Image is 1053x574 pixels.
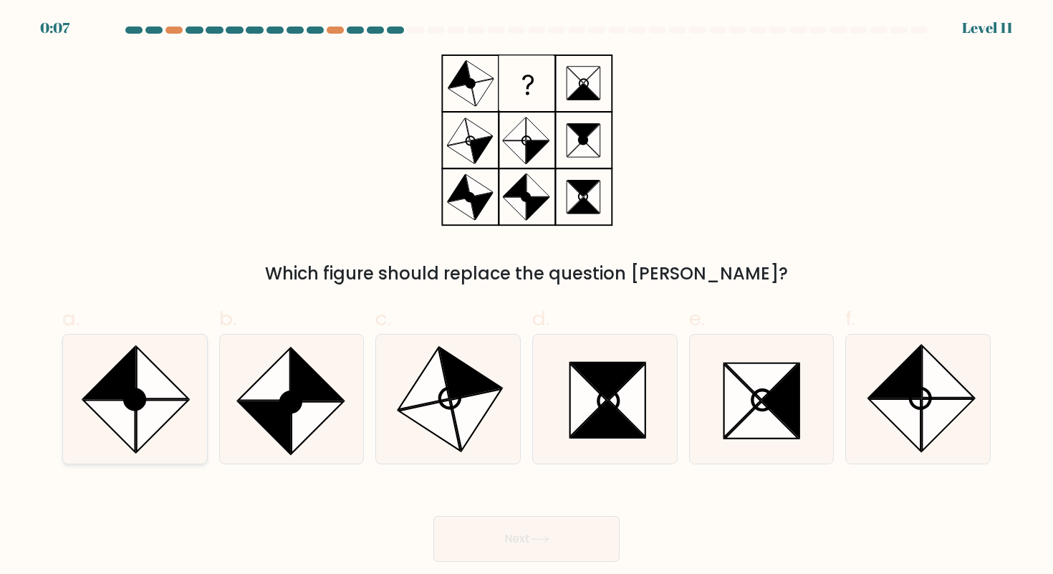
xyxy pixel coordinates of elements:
span: c. [375,305,391,333]
div: 0:07 [40,17,69,39]
div: Level 11 [962,17,1013,39]
div: Which figure should replace the question [PERSON_NAME]? [71,261,982,287]
span: d. [532,305,549,333]
span: a. [62,305,80,333]
span: e. [689,305,705,333]
button: Next [433,516,620,562]
span: b. [219,305,236,333]
span: f. [845,305,855,333]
